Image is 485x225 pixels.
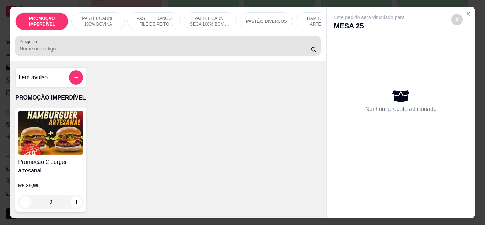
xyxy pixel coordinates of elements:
[334,14,405,21] p: Este pedido será vinculado para
[18,158,83,175] h4: Promoção 2 burger artesanal
[18,73,48,82] h4: Item avulso
[18,111,83,155] img: product-image
[18,182,83,189] p: R$ 39,99
[15,93,320,102] p: PROMOÇÃO IMPERDÍVEL
[20,45,311,52] input: Pesquisa
[21,16,62,27] p: PROMOÇÃO IMPERDÍVEL
[246,18,287,24] p: PASTÉIS DIVERSOS
[302,16,343,27] p: HAMBÚRGUER ARTESANAL
[365,105,437,113] p: Nenhum produto adicionado
[69,70,83,85] button: add-separate-item
[77,16,119,27] p: PASTEL CARNE 100% BOVINA
[190,16,231,27] p: PASTEL CARNE SECA 100% BOVINA DESFIADA
[334,21,405,31] p: MESA 25
[451,14,463,25] button: decrease-product-quantity
[20,38,39,44] label: Pesquisa
[463,8,474,20] button: Close
[133,16,175,27] p: PASTEL FRANGO FILÉ DE PEITO DESFIADO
